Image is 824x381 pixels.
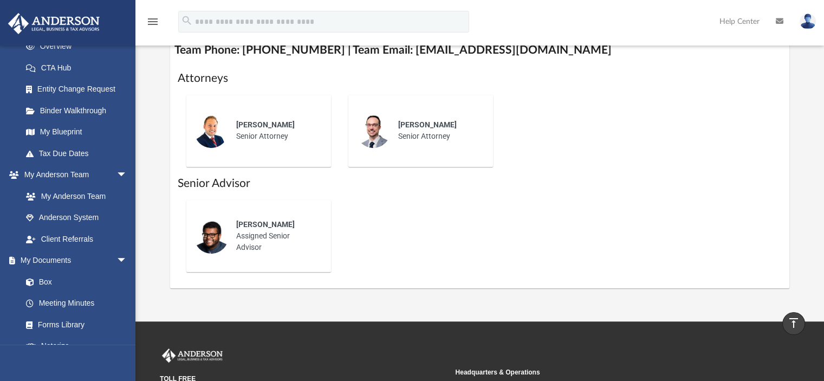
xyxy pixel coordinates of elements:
i: vertical_align_top [787,317,800,330]
img: User Pic [800,14,816,29]
img: Anderson Advisors Platinum Portal [5,13,103,34]
a: My Blueprint [15,121,138,143]
a: Client Referrals [15,228,138,250]
a: vertical_align_top [782,312,805,335]
img: thumbnail [194,219,229,254]
span: [PERSON_NAME] [236,220,295,229]
i: search [181,15,193,27]
img: thumbnail [194,113,229,148]
a: CTA Hub [15,57,144,79]
div: Senior Attorney [391,112,485,150]
a: Anderson System [15,207,138,229]
img: thumbnail [356,113,391,148]
h1: Attorneys [178,70,782,86]
a: Forms Library [15,314,133,335]
h4: Team Phone: [PHONE_NUMBER] | Team Email: [EMAIL_ADDRESS][DOMAIN_NAME] [170,38,790,62]
img: Anderson Advisors Platinum Portal [160,348,225,363]
a: My Documentsarrow_drop_down [8,250,138,272]
a: My Anderson Teamarrow_drop_down [8,164,138,186]
span: [PERSON_NAME] [398,120,457,129]
div: Assigned Senior Advisor [229,211,323,261]
a: Binder Walkthrough [15,100,144,121]
span: arrow_drop_down [116,164,138,186]
span: arrow_drop_down [116,250,138,272]
h1: Senior Advisor [178,176,782,191]
div: Senior Attorney [229,112,323,150]
i: menu [146,15,159,28]
a: Notarize [15,335,138,357]
a: Tax Due Dates [15,143,144,164]
a: menu [146,21,159,28]
a: Entity Change Request [15,79,144,100]
small: Headquarters & Operations [455,367,743,377]
a: Meeting Minutes [15,293,138,314]
a: Overview [15,36,144,57]
a: Box [15,271,133,293]
a: My Anderson Team [15,185,133,207]
span: [PERSON_NAME] [236,120,295,129]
